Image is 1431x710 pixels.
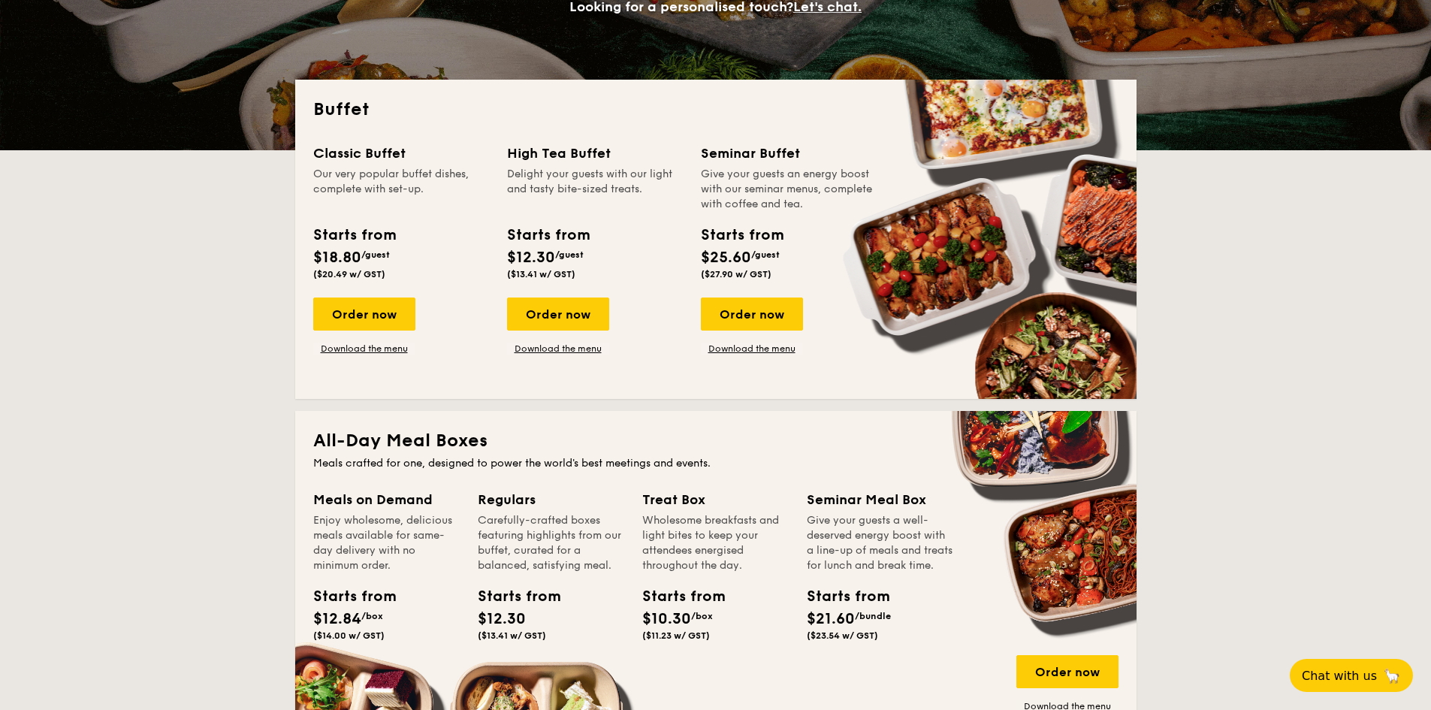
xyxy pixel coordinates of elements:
span: $12.30 [507,249,555,267]
div: Starts from [313,585,381,608]
div: Our very popular buffet dishes, complete with set-up. [313,167,489,212]
div: Seminar Buffet [701,143,877,164]
div: Starts from [807,585,874,608]
a: Download the menu [507,343,609,355]
div: Treat Box [642,489,789,510]
div: Delight your guests with our light and tasty bite-sized treats. [507,167,683,212]
span: $12.84 [313,610,361,628]
span: ($14.00 w/ GST) [313,630,385,641]
div: Starts from [507,224,589,246]
div: Meals crafted for one, designed to power the world's best meetings and events. [313,456,1119,471]
div: Wholesome breakfasts and light bites to keep your attendees energised throughout the day. [642,513,789,573]
span: /box [691,611,713,621]
span: /guest [361,249,390,260]
div: Meals on Demand [313,489,460,510]
span: ($23.54 w/ GST) [807,630,878,641]
div: Give your guests an energy boost with our seminar menus, complete with coffee and tea. [701,167,877,212]
span: $21.60 [807,610,855,628]
div: Order now [1016,655,1119,688]
span: $25.60 [701,249,751,267]
h2: All-Day Meal Boxes [313,429,1119,453]
span: ($13.41 w/ GST) [478,630,546,641]
span: ($20.49 w/ GST) [313,269,385,279]
span: ($11.23 w/ GST) [642,630,710,641]
span: /guest [555,249,584,260]
div: Starts from [701,224,783,246]
div: Order now [701,298,803,331]
div: Enjoy wholesome, delicious meals available for same-day delivery with no minimum order. [313,513,460,573]
span: $12.30 [478,610,526,628]
div: Classic Buffet [313,143,489,164]
div: Carefully-crafted boxes featuring highlights from our buffet, curated for a balanced, satisfying ... [478,513,624,573]
div: Starts from [313,224,395,246]
span: /bundle [855,611,891,621]
span: /guest [751,249,780,260]
span: /box [361,611,383,621]
div: Regulars [478,489,624,510]
h2: Buffet [313,98,1119,122]
span: $18.80 [313,249,361,267]
span: ($27.90 w/ GST) [701,269,771,279]
a: Download the menu [313,343,415,355]
span: ($13.41 w/ GST) [507,269,575,279]
a: Download the menu [701,343,803,355]
button: Chat with us🦙 [1290,659,1413,692]
div: Order now [507,298,609,331]
div: Order now [313,298,415,331]
div: Seminar Meal Box [807,489,953,510]
div: High Tea Buffet [507,143,683,164]
span: 🦙 [1383,667,1401,684]
div: Give your guests a well-deserved energy boost with a line-up of meals and treats for lunch and br... [807,513,953,573]
span: $10.30 [642,610,691,628]
span: Chat with us [1302,669,1377,683]
div: Starts from [478,585,545,608]
div: Starts from [642,585,710,608]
